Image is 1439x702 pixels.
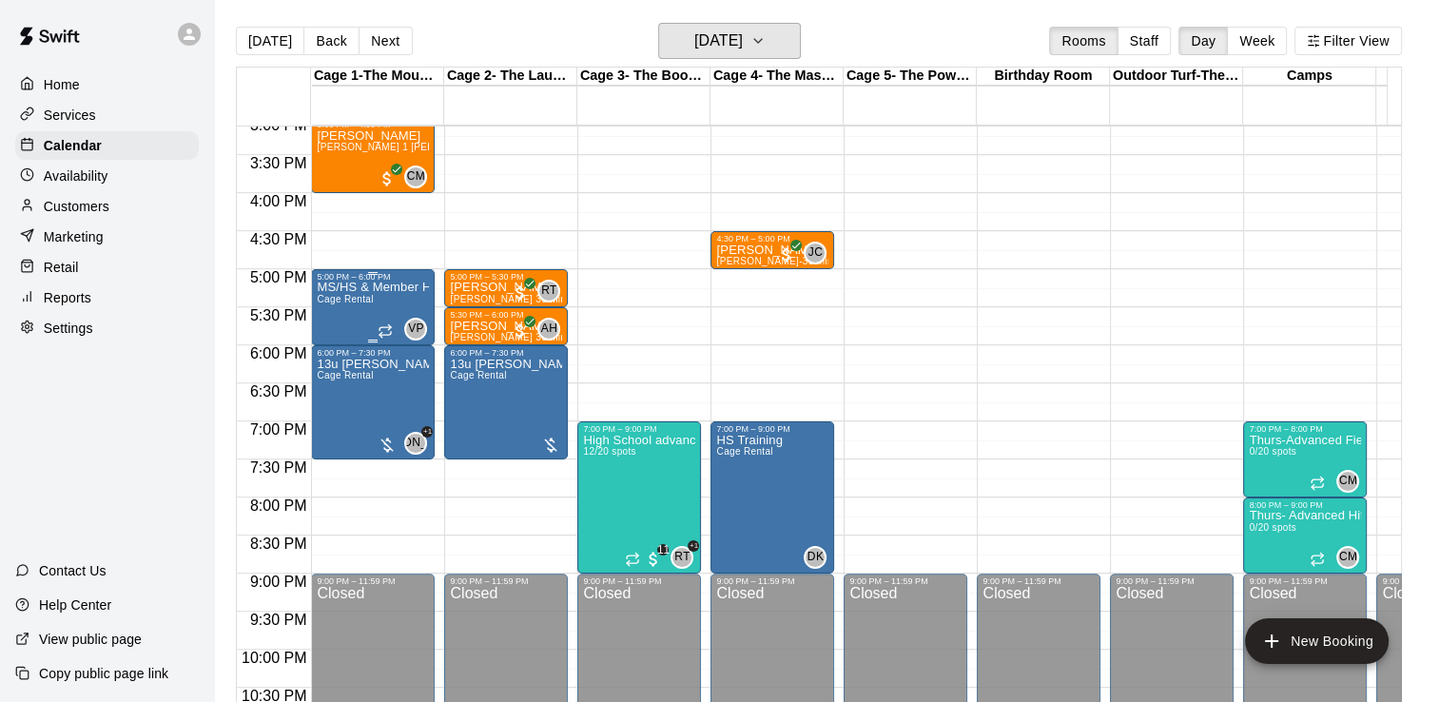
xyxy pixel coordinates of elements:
div: Cage 3- The Boom Box [577,68,710,86]
button: Staff [1118,27,1172,55]
div: 6:00 PM – 7:30 PM [317,348,429,358]
span: 0/20 spots filled [1249,446,1295,457]
span: DK [807,548,824,567]
button: Filter View [1294,27,1401,55]
div: Chad Massengale [1336,470,1359,493]
span: Jacob Coats [811,242,826,264]
span: Ronnie Thames & 1 other [678,546,693,569]
button: Back [303,27,360,55]
span: 7:00 PM [245,421,312,438]
div: Jeremy Almaguer [404,432,427,455]
div: 5:30 PM – 6:00 PM: Hailey Williams [444,307,568,345]
div: 5:00 PM – 5:30 PM [450,272,562,282]
button: [DATE] [658,23,801,59]
div: Chad Massengale [404,166,427,188]
a: Customers [15,192,199,221]
div: Calendar [15,131,199,160]
a: Retail [15,253,199,282]
span: Recurring event [625,552,640,567]
span: 9:00 PM [245,574,312,590]
span: Cage Rental [450,370,506,380]
div: 7:00 PM – 9:00 PM: HS Training [710,421,834,574]
span: 11 [657,544,669,556]
div: 6:00 PM – 7:30 PM [450,348,562,358]
div: Birthday Room [977,68,1110,86]
div: 9:00 PM – 11:59 PM [583,576,695,586]
div: 9:00 PM – 11:59 PM [450,576,562,586]
div: Vault Performance [404,318,427,341]
span: 6:30 PM [245,383,312,400]
div: Ronnie Thames [537,280,560,302]
button: Day [1178,27,1228,55]
span: Ronnie Thames [545,280,560,302]
div: Ronnie Thames [671,546,693,569]
p: Customers [44,197,109,216]
span: 5:00 PM [245,269,312,285]
span: Chad Massengale [412,166,427,188]
span: Cage Rental [716,446,772,457]
span: [PERSON_NAME] 1 [PERSON_NAME] (pitching, hitting, catching or fielding) [317,142,663,152]
span: Recurring event [1310,552,1325,567]
p: Calendar [44,136,102,155]
div: 4:30 PM – 5:00 PM: Cash Farley [710,231,834,269]
a: Reports [15,283,199,312]
div: 9:00 PM – 11:59 PM [849,576,962,586]
div: 5:00 PM – 6:00 PM: MS/HS & Member Hit Times [311,269,435,345]
span: 8:30 PM [245,536,312,552]
span: Dusten Knight [811,546,826,569]
span: All customers have paid [511,283,530,302]
div: Settings [15,314,199,342]
div: 9:00 PM – 11:59 PM [317,576,429,586]
div: Dusten Knight [804,546,826,569]
div: 5:00 PM – 6:00 PM [317,272,429,282]
div: Camps [1243,68,1376,86]
div: 9:00 PM – 11:59 PM [1116,576,1228,586]
span: [PERSON_NAME]-30 min pitching [716,256,871,266]
div: 7:00 PM – 8:00 PM: Thurs-Advanced Fielding & Arm care/Pitching [1243,421,1367,497]
span: Recurring event [378,323,393,339]
div: 6:00 PM – 7:30 PM: 13u Almaguer Xtra Prac [311,345,435,459]
span: 3:30 PM [245,155,312,171]
div: 9:00 PM – 11:59 PM [1249,576,1361,586]
p: View public page [39,630,142,649]
span: [PERSON_NAME] 30 min lesson (Softball- pitching, hitting, fielding) [450,332,756,342]
div: Andrea Hataway [537,318,560,341]
span: 11 / 12 customers have paid [644,550,663,569]
span: 7:30 PM [245,459,312,476]
p: Reports [44,288,91,307]
span: All customers have paid [511,322,530,341]
span: 8:00 PM [245,497,312,514]
span: AH [541,320,557,339]
a: Services [15,101,199,129]
span: [PERSON_NAME] [367,434,466,453]
a: Home [15,70,199,99]
span: Cage Rental [317,370,373,380]
span: 5:30 PM [245,307,312,323]
span: 10:00 PM [237,650,311,666]
span: +1 [688,540,699,552]
div: Cage 2- The Launch Pad [444,68,577,86]
button: Rooms [1049,27,1118,55]
div: 8:00 PM – 9:00 PM: Thurs- Advanced Hitting [1243,497,1367,574]
span: Recurring event [1310,476,1325,491]
div: Cage 5- The Power Alley [844,68,977,86]
span: Vault Performance [412,318,427,341]
span: 4:00 PM [245,193,312,209]
div: 9:00 PM – 11:59 PM [716,576,828,586]
div: 3:00 PM – 4:00 PM: Clayton White [311,117,435,193]
span: 0/20 spots filled [1249,522,1295,533]
button: add [1245,618,1389,664]
div: Marketing [15,223,199,251]
p: Retail [44,258,79,277]
span: RT [541,282,557,301]
div: Cage 4- The Mash Zone [710,68,844,86]
p: Help Center [39,595,111,614]
span: RT [674,548,690,567]
div: Jacob Coats [804,242,826,264]
span: Andrea Hataway [545,318,560,341]
button: Next [359,27,412,55]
